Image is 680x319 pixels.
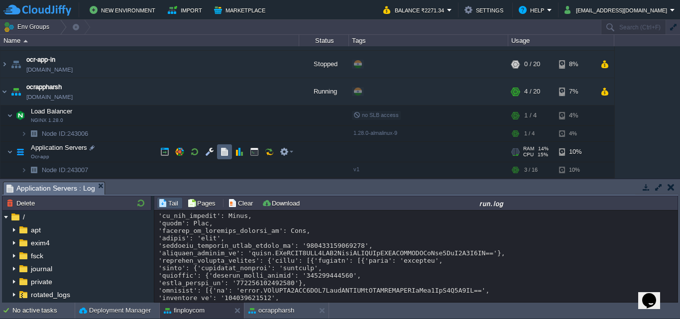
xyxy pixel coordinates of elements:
span: v1 [353,166,359,172]
button: Settings [464,4,506,16]
div: run.log [307,199,677,208]
a: rotated_logs [29,290,72,299]
a: ocrappharsh [26,82,62,92]
button: Delete [6,199,38,208]
img: AMDAwAAAACH5BAEAAAAALAAAAAABAAEAAAICRAEAOw== [27,162,41,178]
img: AMDAwAAAACH5BAEAAAAALAAAAAABAAEAAAICRAEAOw== [27,126,41,141]
iframe: chat widget [638,279,670,309]
button: ocrappharsh [248,306,294,316]
div: Status [300,35,348,46]
a: Application ServersOcr-app [30,144,89,151]
button: Download [262,199,303,208]
span: Ocr-app [31,154,49,160]
img: AMDAwAAAACH5BAEAAAAALAAAAAABAAEAAAICRAEAOw== [7,142,13,162]
span: Node ID: [42,166,67,174]
div: 4% [559,126,591,141]
img: AMDAwAAAACH5BAEAAAAALAAAAAABAAEAAAICRAEAOw== [9,51,23,78]
button: Env Groups [3,20,53,34]
div: Stopped [299,51,349,78]
span: Application Servers [30,143,89,152]
a: private [29,277,54,286]
span: 14% [538,146,549,152]
button: Tail [158,199,181,208]
a: Node ID:243007 [41,166,90,174]
a: Load BalancerNGINX 1.28.0 [30,107,74,115]
span: Load Balancer [30,107,74,115]
img: AMDAwAAAACH5BAEAAAAALAAAAAABAAEAAAICRAEAOw== [21,126,27,141]
span: 15% [538,152,548,158]
img: CloudJiffy [3,4,71,16]
span: no SLB access [353,112,399,118]
div: Running [299,78,349,105]
span: 1.28.0-almalinux-9 [353,130,397,136]
img: AMDAwAAAACH5BAEAAAAALAAAAAABAAEAAAICRAEAOw== [23,40,28,42]
button: [EMAIL_ADDRESS][DOMAIN_NAME] [565,4,670,16]
a: apt [29,225,42,234]
div: Name [1,35,299,46]
div: 0 / 20 [524,51,540,78]
a: [DOMAIN_NAME] [26,92,73,102]
a: ocr-app-in [26,55,55,65]
div: 1 / 4 [524,106,537,125]
a: fsck [29,251,45,260]
a: Node ID:243006 [41,129,90,138]
button: Import [168,4,205,16]
a: exim4 [29,238,51,247]
span: CPU [523,152,534,158]
span: 243007 [41,166,90,174]
img: AMDAwAAAACH5BAEAAAAALAAAAAABAAEAAAICRAEAOw== [13,106,27,125]
div: 4% [559,106,591,125]
button: Clear [228,199,256,208]
button: Balance ₹2271.34 [383,4,447,16]
div: Tags [349,35,508,46]
span: 243006 [41,129,90,138]
div: 1 / 4 [524,126,535,141]
span: Node ID: [42,130,67,137]
div: 7% [559,78,591,105]
button: finploycom [164,306,205,316]
div: 3 / 16 [524,162,538,178]
button: Help [519,4,547,16]
a: / [21,213,26,221]
div: 10% [559,162,591,178]
img: AMDAwAAAACH5BAEAAAAALAAAAAABAAEAAAICRAEAOw== [9,78,23,105]
span: RAM [523,146,534,152]
img: AMDAwAAAACH5BAEAAAAALAAAAAABAAEAAAICRAEAOw== [7,106,13,125]
img: AMDAwAAAACH5BAEAAAAALAAAAAABAAEAAAICRAEAOw== [13,142,27,162]
button: Deployment Manager [79,306,151,316]
div: Usage [509,35,614,46]
button: Marketplace [214,4,268,16]
a: journal [29,264,54,273]
div: 8% [559,51,591,78]
div: 4 / 20 [524,78,540,105]
div: 10% [559,142,591,162]
img: AMDAwAAAACH5BAEAAAAALAAAAAABAAEAAAICRAEAOw== [21,162,27,178]
a: [DOMAIN_NAME] [26,65,73,75]
img: AMDAwAAAACH5BAEAAAAALAAAAAABAAEAAAICRAEAOw== [0,78,8,105]
img: AMDAwAAAACH5BAEAAAAALAAAAAABAAEAAAICRAEAOw== [0,51,8,78]
button: Pages [187,199,219,208]
div: No active tasks [12,303,75,319]
span: NGINX 1.28.0 [31,117,63,123]
span: Application Servers : Log [6,182,95,195]
button: New Environment [90,4,158,16]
